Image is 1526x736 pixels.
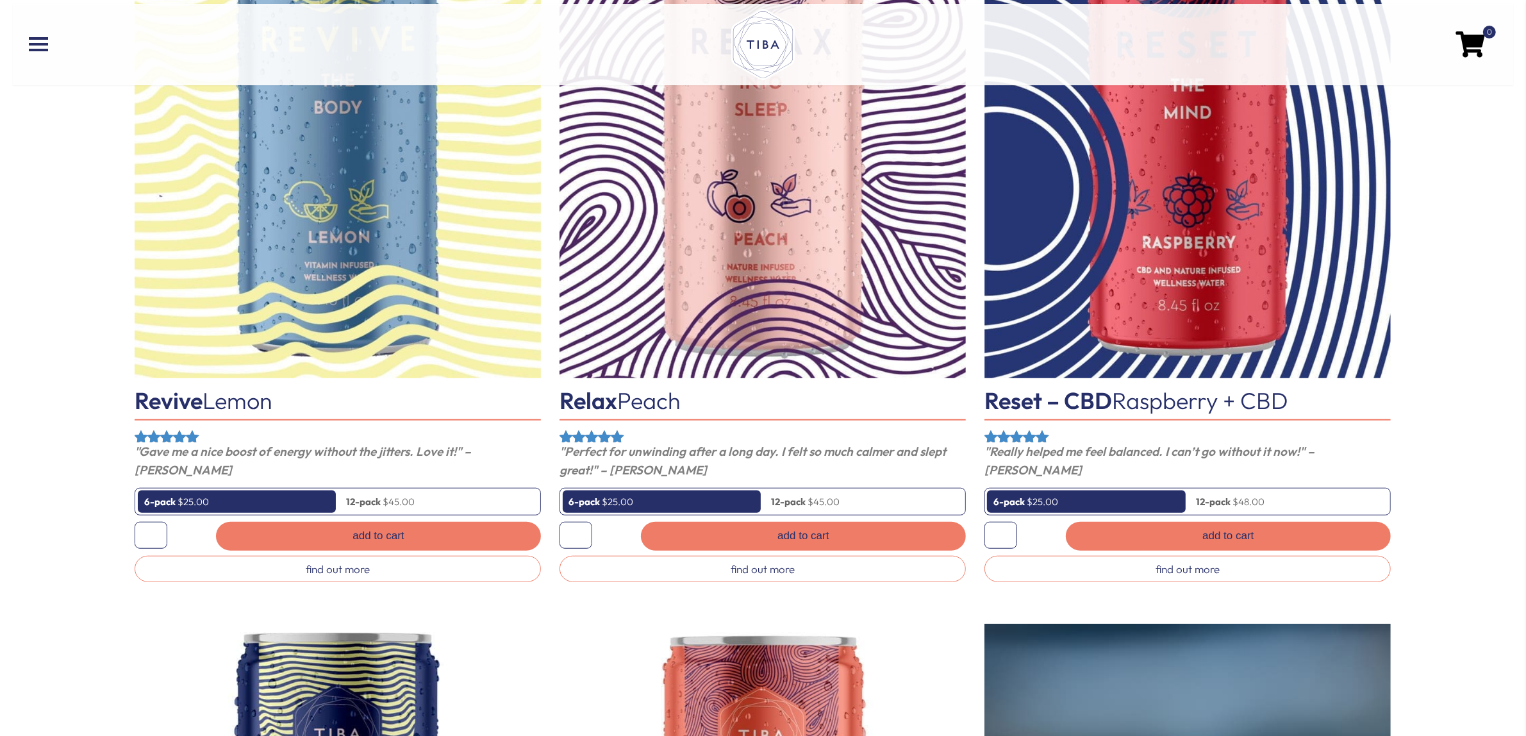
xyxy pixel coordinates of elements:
[135,556,540,582] a: find out more
[984,430,1050,485] span: Rated out of 5
[135,522,167,549] input: Product quantity
[138,490,336,513] a: 6-pack
[560,556,965,582] a: find out more
[1066,522,1391,550] button: Add to cart
[1190,490,1388,513] a: 12-pack
[984,386,1288,415] a: Reset – CBDRaspberry + CBD
[340,490,538,513] a: 12-pack
[765,490,963,513] a: 12-pack
[216,522,541,550] button: Add to cart
[135,444,471,478] em: "Gave me a nice boost of energy without the jitters. Love it!" – [PERSON_NAME]
[1456,35,1484,51] a: 0
[560,430,626,442] div: Rated 5.00 out of 5
[560,386,681,415] a: RelaxPeach
[560,444,946,478] em: "Perfect for unwinding after a long day. I felt so much calmer and slept great!" – [PERSON_NAME]
[135,386,272,415] a: ReviveLemon
[135,430,201,442] div: Rated 5.00 out of 5
[984,444,1315,478] em: "Really helped me feel balanced. I can’t go without it now!" – [PERSON_NAME]
[987,490,1185,513] a: 6-pack
[984,430,1050,442] div: Rated 5.00 out of 5
[135,430,201,485] span: Rated out of 5
[203,386,272,415] span: Lemon
[617,386,681,415] span: Peach
[984,556,1390,582] a: find out more
[1112,386,1288,415] span: Raspberry + CBD
[984,522,1017,549] input: Product quantity
[560,522,592,549] input: Product quantity
[641,522,966,550] button: Add to cart
[563,490,761,513] a: 6-pack
[1483,26,1496,38] span: 0
[560,430,626,485] span: Rated out of 5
